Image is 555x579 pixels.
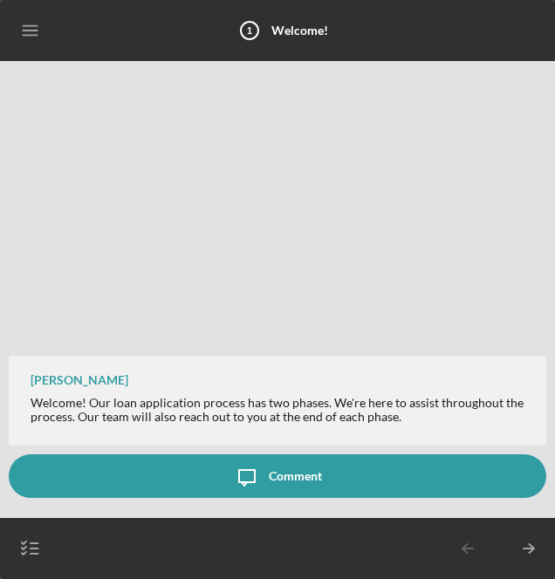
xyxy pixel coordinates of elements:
tspan: 1 [246,25,251,36]
div: Comment [269,454,322,498]
div: Welcome! Our loan application process has two phases. We're here to assist throughout the process... [31,396,529,424]
b: Welcome! [271,23,328,37]
button: Comment [9,454,546,498]
div: [PERSON_NAME] [31,373,128,387]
